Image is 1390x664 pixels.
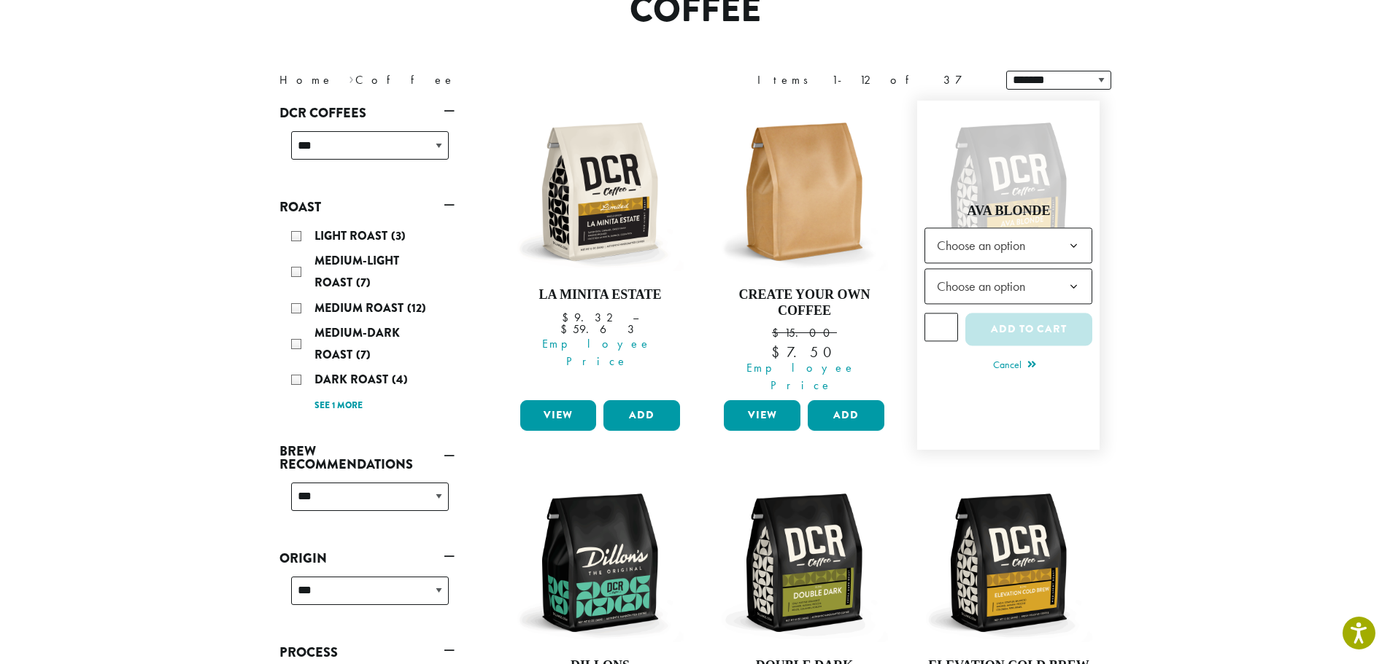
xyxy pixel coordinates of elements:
a: Cancel [993,356,1036,376]
a: View [520,400,597,431]
div: DCR Coffees [279,125,455,177]
span: (7) [356,346,371,363]
a: Rated 5.00 out of 5 [924,108,1092,442]
bdi: 15.00 [772,325,837,340]
a: Roast [279,195,455,219]
button: Add [603,400,680,431]
div: Brew Recommendations [279,477,455,528]
img: DCR-12oz-Dillons-Stock-scaled.png [516,479,684,647]
span: Medium Roast [314,300,407,316]
span: $ [562,310,574,325]
button: Add [808,400,884,431]
img: 12oz-Label-Free-Bag-KRAFT-e1707417954251.png [720,108,888,276]
a: La Minita Estate Employee Price [517,108,684,394]
div: Items 1-12 of 37 [757,71,984,89]
a: Origin [279,546,455,571]
h4: Ava Blonde [924,203,1092,219]
a: Home [279,72,333,87]
nav: Breadcrumb [279,71,673,89]
span: Choose an option [924,228,1092,264]
span: (12) [407,300,426,316]
img: DCR-12oz-Double-Dark-Stock-scaled.png [720,479,888,647]
a: Brew Recommendations [279,439,455,477]
span: Light Roast [314,227,391,244]
bdi: 7.50 [771,343,838,362]
span: $ [771,343,787,362]
bdi: 9.32 [562,310,619,325]
span: (4) [392,371,408,388]
img: DCR-12oz-Elevation-Cold-Brew-Stock-scaled.png [924,479,1092,647]
h4: Create Your Own Coffee [720,287,888,319]
span: Choose an option [931,273,1040,301]
span: (7) [356,274,371,291]
a: View [724,400,800,431]
span: › [349,66,354,89]
span: Dark Roast [314,371,392,388]
h4: La Minita Estate [517,287,684,303]
span: Choose an option [924,269,1092,305]
a: See 1 more [314,399,363,413]
button: Add to cart [965,313,1092,346]
span: (3) [391,227,406,244]
input: Product quantity [924,313,958,341]
a: DCR Coffees [279,101,455,125]
bdi: 59.63 [560,321,640,337]
span: Medium-Light Roast [314,252,399,291]
span: Medium-Dark Roast [314,324,400,363]
span: $ [772,325,784,340]
span: $ [560,321,573,337]
div: Origin [279,571,455,622]
img: DCR-12oz-La-Minita-Estate-Stock-scaled.png [516,108,684,276]
span: Choose an option [931,232,1040,260]
a: Create Your Own Coffee $15.00 Employee Price [720,108,888,394]
span: – [633,310,638,325]
span: Employee Price [714,359,888,394]
div: Roast [279,219,455,421]
span: Employee Price [511,335,684,370]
